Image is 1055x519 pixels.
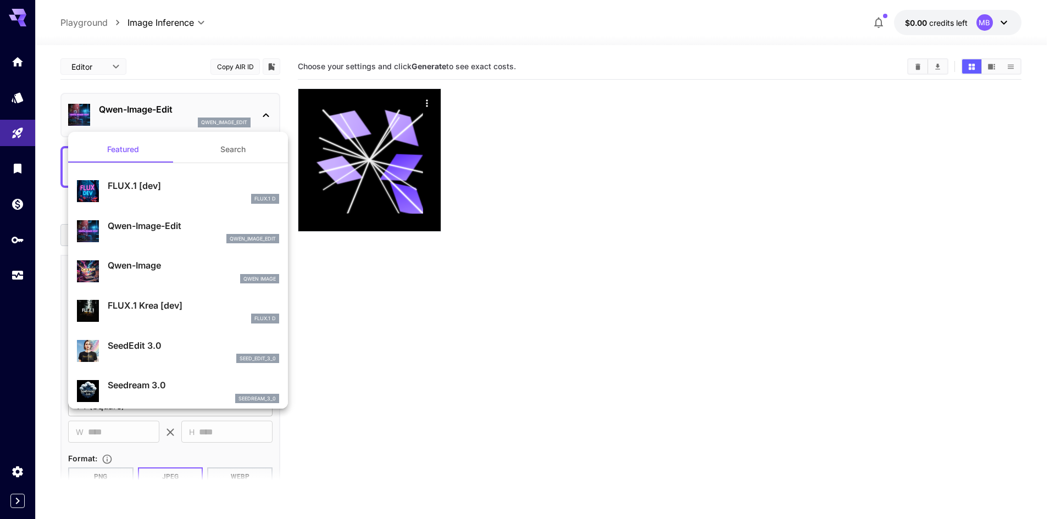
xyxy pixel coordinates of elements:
div: Seedream 3.0seedream_3_0 [77,374,279,408]
p: Qwen-Image-Edit [108,219,279,232]
p: SeedEdit 3.0 [108,339,279,352]
div: SeedEdit 3.0seed_edit_3_0 [77,334,279,368]
p: FLUX.1 [dev] [108,179,279,192]
div: FLUX.1 Krea [dev]FLUX.1 D [77,294,279,328]
p: FLUX.1 D [254,315,276,322]
button: Search [178,136,288,163]
p: qwen_image_edit [230,235,276,243]
div: Qwen-ImageQwen Image [77,254,279,288]
p: Qwen-Image [108,259,279,272]
p: seed_edit_3_0 [240,355,276,362]
div: Qwen-Image-Editqwen_image_edit [77,215,279,248]
p: Qwen Image [243,275,276,283]
p: FLUX.1 Krea [dev] [108,299,279,312]
p: FLUX.1 D [254,195,276,203]
p: Seedream 3.0 [108,378,279,392]
button: Featured [68,136,178,163]
p: seedream_3_0 [238,395,276,403]
div: FLUX.1 [dev]FLUX.1 D [77,175,279,208]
